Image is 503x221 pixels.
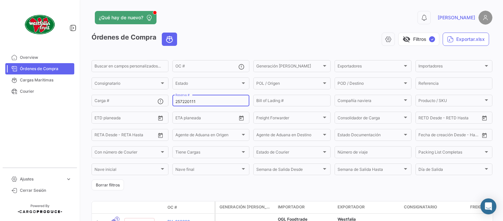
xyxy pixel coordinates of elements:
span: Courier [20,88,72,94]
datatable-header-cell: Estado Doc. [122,205,165,210]
span: Estado [175,82,240,87]
span: visibility_off [403,35,410,43]
input: Hasta [111,134,140,138]
span: [PERSON_NAME] [438,14,475,21]
img: placeholder-user.png [478,11,492,25]
span: Con número de Courier [94,151,159,156]
datatable-header-cell: Consignatario [401,201,468,213]
span: Compañía naviera [338,99,403,104]
span: Importador [278,204,305,210]
span: Semana de Salida Desde [256,168,321,173]
button: Open calendar [156,130,165,140]
span: Órdenes de Compra [20,66,72,72]
span: Importadores [418,65,483,69]
a: Órdenes de Compra [5,63,74,74]
span: Estado de Courier [256,151,321,156]
span: Generación [PERSON_NAME] [256,65,321,69]
span: Ajustes [20,176,63,182]
span: Semana de Salida Hasta [338,168,403,173]
a: Overview [5,52,74,63]
input: Hasta [192,116,221,121]
a: Courier [5,86,74,97]
span: Agente de Aduana en Origen [175,134,240,138]
datatable-header-cell: Generación de cargas [216,201,275,213]
span: OC # [167,204,177,210]
input: Desde [418,116,430,121]
input: Hasta [435,116,464,121]
span: POL / Origen [256,82,321,87]
span: Producto / SKU [418,99,483,104]
div: Abrir Intercom Messenger [480,198,496,214]
button: Open calendar [156,113,165,123]
span: Nave final [175,168,240,173]
span: Freight Forwarder [256,116,321,121]
button: Exportar.xlsx [443,33,489,46]
span: Generación [PERSON_NAME] [220,204,273,210]
button: visibility_offFiltros✓ [398,33,439,46]
span: expand_more [66,176,72,182]
datatable-header-cell: Modo de Transporte [105,205,122,210]
span: Consignatario [94,82,159,87]
datatable-header-cell: OC # [165,202,215,213]
span: Packing List Completas [418,151,483,156]
span: ✓ [429,36,435,42]
input: Desde [418,134,430,138]
button: ¿Qué hay de nuevo? [95,11,157,24]
a: Cargas Marítimas [5,74,74,86]
span: Nave inicial [94,168,159,173]
img: client-50.png [23,8,56,41]
span: Cerrar Sesión [20,187,72,193]
span: Exportadores [338,65,403,69]
button: Open calendar [479,130,489,140]
span: Agente de Aduana en Destino [256,134,321,138]
span: Consolidador de Carga [338,116,403,121]
span: Overview [20,55,72,60]
h3: Órdenes de Compra [92,33,179,46]
span: Exportador [338,204,365,210]
button: Open calendar [479,113,489,123]
input: Hasta [111,116,140,121]
span: Estado Documentación [338,134,403,138]
input: Hasta [435,134,464,138]
span: POD / Destino [338,82,403,87]
button: Open calendar [236,113,246,123]
input: Desde [175,116,187,121]
button: Ocean [162,33,177,46]
input: Desde [94,134,106,138]
span: Tiene Cargas [175,151,240,156]
datatable-header-cell: Exportador [335,201,401,213]
span: Día de Salida [418,168,483,173]
span: ¿Qué hay de nuevo? [99,14,143,21]
datatable-header-cell: Importador [275,201,335,213]
input: Desde [94,116,106,121]
span: Consignatario [404,204,437,210]
span: Cargas Marítimas [20,77,72,83]
button: Borrar filtros [92,179,124,190]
